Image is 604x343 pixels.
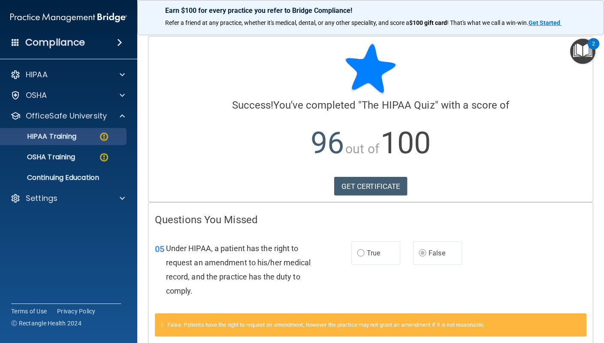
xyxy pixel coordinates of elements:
[155,244,164,254] span: 05
[528,19,560,26] strong: Get Started
[6,132,76,141] p: HIPAA Training
[419,250,426,257] input: False
[10,9,127,26] img: PMB logo
[409,19,447,26] strong: $100 gift card
[166,244,311,296] span: Under HIPAA, a patient has the right to request an amendment to his/her medical record, and the p...
[26,70,48,80] p: HIPAA
[6,153,75,161] p: OSHA Training
[165,19,409,26] span: Refer a friend at any practice, whether it's medical, dental, or any other speciality, and score a
[429,249,445,257] span: False
[592,44,595,55] div: 2
[10,90,125,100] a: OSHA
[570,39,595,64] button: Open Resource Center, 2 new notifications
[6,173,123,182] p: Continuing Education
[10,111,125,121] a: OfficeSafe University
[26,111,107,121] p: OfficeSafe University
[362,99,435,111] span: The HIPAA Quiz
[11,307,47,316] a: Terms of Use
[357,250,365,257] input: True
[528,19,562,26] a: Get Started
[26,90,47,100] p: OSHA
[155,214,586,225] h4: Questions You Missed
[26,193,57,203] p: Settings
[99,152,109,163] img: warning-circle.0cc9ac19.png
[165,6,576,15] p: Earn $100 for every practice you refer to Bridge Compliance!
[10,70,125,80] a: HIPAA
[232,99,274,111] span: Success!
[447,19,528,26] span: ! That's what we call a win-win.
[11,319,82,328] span: Ⓒ Rectangle Health 2024
[367,249,380,257] span: True
[381,125,431,161] span: 100
[345,43,396,94] img: blue-star-rounded.9d042014.png
[25,36,85,49] h4: Compliance
[167,322,485,328] span: False. Patients have the right to request an amendment, however the practice may not grant an ame...
[311,125,344,161] span: 96
[10,193,125,203] a: Settings
[155,100,586,111] h4: You've completed " " with a score of
[345,141,379,156] span: out of
[57,307,96,316] a: Privacy Policy
[99,131,109,142] img: warning-circle.0cc9ac19.png
[334,177,408,196] a: GET CERTIFICATE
